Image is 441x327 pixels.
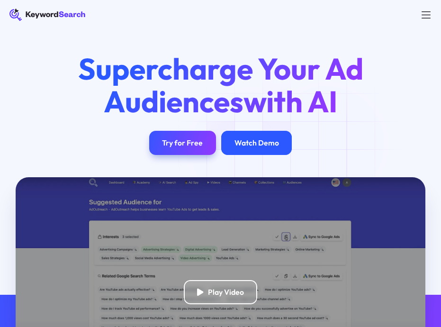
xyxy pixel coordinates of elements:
[162,138,203,148] div: Try for Free
[234,138,279,148] div: Watch Demo
[53,52,388,118] h1: Supercharge Your Ad Audiences
[208,288,244,297] div: Play Video
[149,131,216,155] a: Try for Free
[243,82,337,120] span: with AI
